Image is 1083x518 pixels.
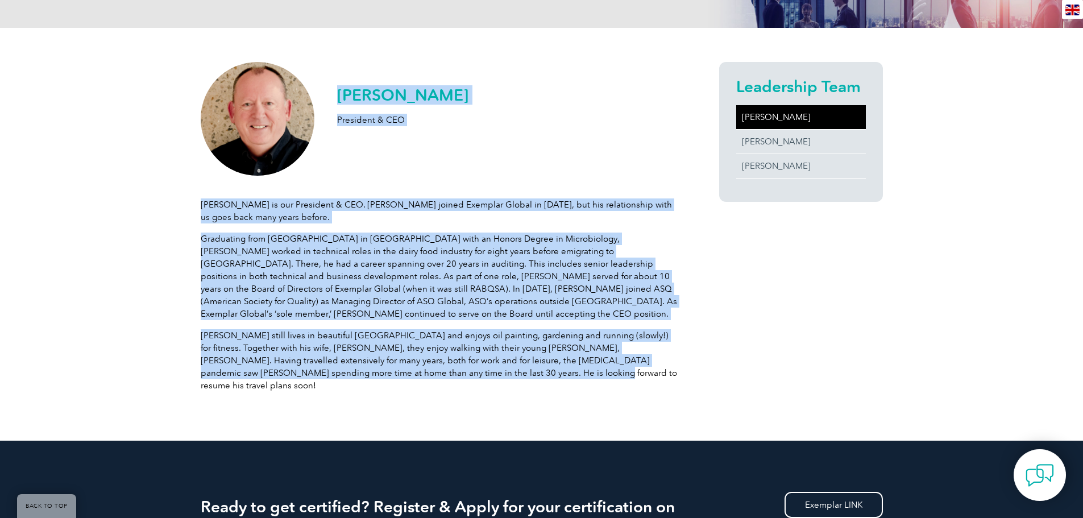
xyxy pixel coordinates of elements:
h2: Ready to get certified? Register & Apply for your certification on [201,498,883,516]
p: President & CEO [337,114,468,126]
img: en [1065,5,1080,15]
a: Exemplar LINK [785,492,883,518]
h2: [PERSON_NAME] [337,86,468,104]
a: [PERSON_NAME] [736,105,866,129]
p: [PERSON_NAME] is our President & CEO. [PERSON_NAME] joined Exemplar Global in [DATE], but his rel... [201,198,678,223]
p: [PERSON_NAME] still lives in beautiful [GEOGRAPHIC_DATA] and enjoys oil painting, gardening and r... [201,329,678,392]
a: BACK TO TOP [17,494,76,518]
h2: Leadership Team [736,77,866,96]
a: [PERSON_NAME] [736,130,866,154]
a: [PERSON_NAME] [736,154,866,178]
p: Graduating from [GEOGRAPHIC_DATA] in [GEOGRAPHIC_DATA] with an Honors Degree in Microbiology, [PE... [201,233,678,320]
img: contact-chat.png [1026,461,1054,490]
